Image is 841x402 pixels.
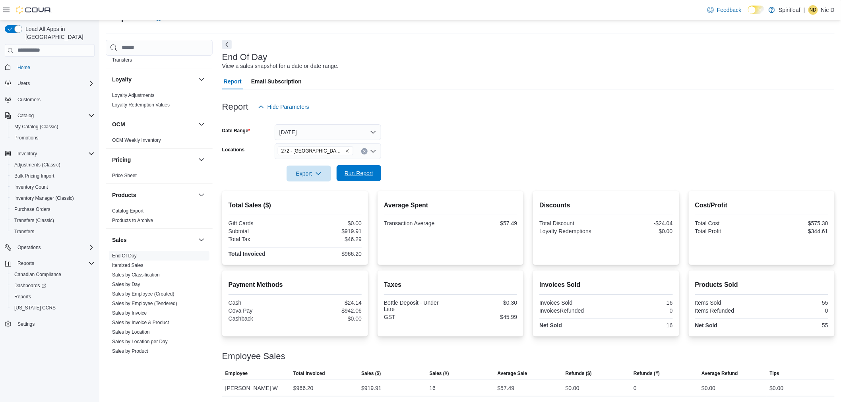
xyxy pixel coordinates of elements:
[763,220,828,226] div: $575.30
[14,95,44,104] a: Customers
[11,270,64,279] a: Canadian Compliance
[11,160,64,170] a: Adjustments (Classic)
[14,124,58,130] span: My Catalog (Classic)
[384,280,517,290] h2: Taxes
[695,280,828,290] h2: Products Sold
[112,92,155,99] span: Loyalty Adjustments
[8,182,98,193] button: Inventory Count
[112,120,195,128] button: OCM
[291,166,326,182] span: Export
[112,301,177,306] a: Sales by Employee (Tendered)
[14,319,95,329] span: Settings
[704,2,744,18] a: Feedback
[361,383,382,393] div: $919.91
[222,102,248,112] h3: Report
[293,383,314,393] div: $966.20
[281,147,343,155] span: 272 - [GEOGRAPHIC_DATA] ([GEOGRAPHIC_DATA])
[17,97,41,103] span: Customers
[112,173,137,178] a: Price Sheet
[17,321,35,327] span: Settings
[608,307,673,314] div: 0
[112,102,170,108] span: Loyalty Redemption Values
[14,294,31,300] span: Reports
[222,128,250,134] label: Date Range
[14,95,95,104] span: Customers
[229,236,294,242] div: Total Tax
[11,205,54,214] a: Purchase Orders
[8,302,98,313] button: [US_STATE] CCRS
[17,151,37,157] span: Inventory
[229,220,294,226] div: Gift Cards
[11,171,95,181] span: Bulk Pricing Import
[17,64,30,71] span: Home
[112,75,132,83] h3: Loyalty
[296,228,362,234] div: $919.91
[293,370,325,377] span: Total Invoiced
[14,173,54,179] span: Bulk Pricing Import
[539,201,672,210] h2: Discounts
[337,165,381,181] button: Run Report
[229,201,362,210] h2: Total Sales ($)
[770,383,784,393] div: $0.00
[14,184,48,190] span: Inventory Count
[8,204,98,215] button: Purchase Orders
[112,75,195,83] button: Loyalty
[17,112,34,119] span: Catalog
[11,160,95,170] span: Adjustments (Classic)
[14,259,37,268] button: Reports
[11,122,95,131] span: My Catalog (Classic)
[8,159,98,170] button: Adjustments (Classic)
[14,149,40,158] button: Inventory
[11,193,95,203] span: Inventory Manager (Classic)
[251,73,302,89] span: Email Subscription
[634,383,637,393] div: 0
[267,103,309,111] span: Hide Parameters
[112,208,143,214] a: Catalog Export
[539,228,605,234] div: Loyalty Redemptions
[112,191,195,199] button: Products
[429,383,436,393] div: 16
[763,307,828,314] div: 0
[112,319,169,326] span: Sales by Invoice & Product
[112,338,168,345] span: Sales by Location per Day
[112,57,132,63] a: Transfers
[808,5,818,15] div: Nic D
[608,220,673,226] div: -$24.04
[112,291,174,297] span: Sales by Employee (Created)
[717,6,741,14] span: Feedback
[566,370,592,377] span: Refunds ($)
[112,272,160,278] a: Sales by Classification
[296,300,362,306] div: $24.14
[112,137,161,143] a: OCM Weekly Inventory
[804,5,805,15] p: |
[695,322,718,329] strong: Net Sold
[384,220,449,226] div: Transaction Average
[539,280,672,290] h2: Invoices Sold
[8,121,98,132] button: My Catalog (Classic)
[763,228,828,234] div: $344.61
[14,195,74,201] span: Inventory Manager (Classic)
[106,171,213,184] div: Pricing
[222,62,339,70] div: View a sales snapshot for a date or date range.
[11,216,57,225] a: Transfers (Classic)
[112,263,143,268] a: Itemized Sales
[197,120,206,129] button: OCM
[255,99,312,115] button: Hide Parameters
[11,122,62,131] a: My Catalog (Classic)
[229,251,265,257] strong: Total Invoiced
[14,79,95,88] span: Users
[229,307,294,314] div: Cova Pay
[498,383,515,393] div: $57.49
[197,75,206,84] button: Loyalty
[8,132,98,143] button: Promotions
[452,314,517,320] div: $45.99
[112,262,143,269] span: Itemized Sales
[287,166,331,182] button: Export
[566,383,579,393] div: $0.00
[14,271,61,278] span: Canadian Compliance
[14,62,95,72] span: Home
[361,370,381,377] span: Sales ($)
[296,220,362,226] div: $0.00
